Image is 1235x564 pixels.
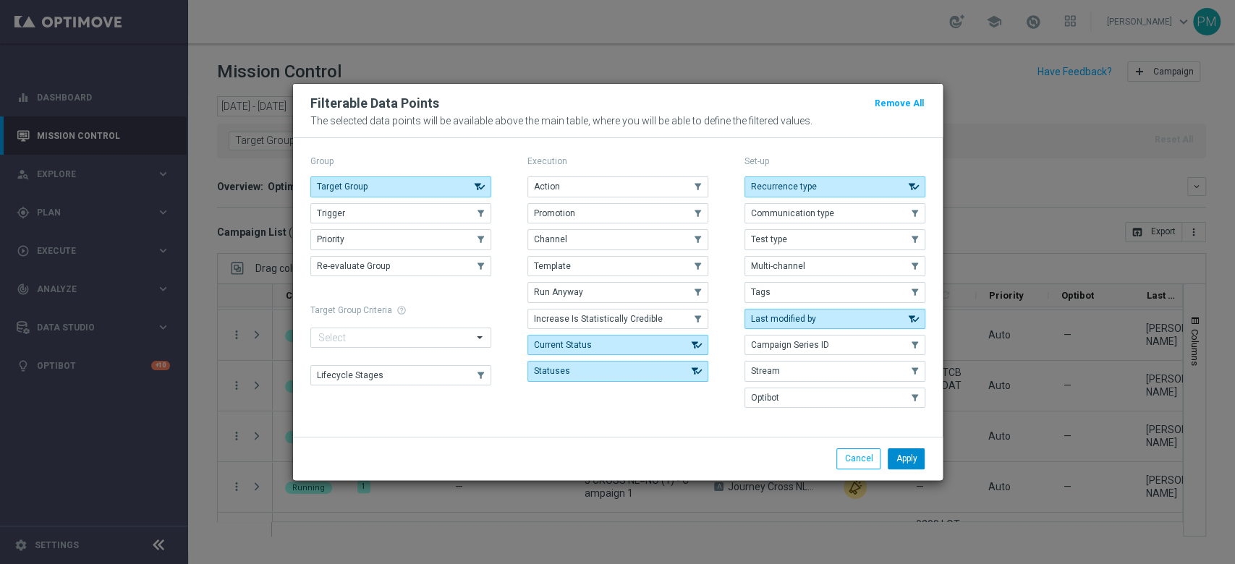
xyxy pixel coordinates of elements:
[317,234,344,244] span: Priority
[534,366,570,376] span: Statuses
[527,335,708,355] button: Current Status
[744,361,925,381] button: Stream
[751,366,780,376] span: Stream
[310,203,491,223] button: Trigger
[744,282,925,302] button: Tags
[527,256,708,276] button: Template
[534,314,663,324] span: Increase Is Statistically Credible
[527,361,708,381] button: Statuses
[527,155,708,167] p: Execution
[744,176,925,197] button: Recurrence type
[310,115,925,127] p: The selected data points will be available above the main table, where you will be able to define...
[527,229,708,249] button: Channel
[744,335,925,355] button: Campaign Series ID
[396,305,407,315] span: help_outline
[744,155,925,167] p: Set-up
[744,229,925,249] button: Test type
[751,287,771,297] span: Tags
[751,314,816,324] span: Last modified by
[310,176,491,197] button: Target Group
[751,261,805,271] span: Multi-channel
[310,95,439,112] h2: Filterable Data Points
[873,95,925,111] button: Remove All
[744,309,925,329] button: Last modified by
[527,176,708,197] button: Action
[744,388,925,408] button: Optibot
[527,282,708,302] button: Run Anyway
[751,393,779,403] span: Optibot
[317,261,390,271] span: Re-evaluate Group
[310,256,491,276] button: Re-evaluate Group
[534,234,567,244] span: Channel
[534,261,571,271] span: Template
[527,309,708,329] button: Increase Is Statistically Credible
[751,208,834,218] span: Communication type
[317,181,368,192] span: Target Group
[744,256,925,276] button: Multi-channel
[310,229,491,249] button: Priority
[527,203,708,223] button: Promotion
[310,365,491,385] button: Lifecycle Stages
[310,155,491,167] p: Group
[534,181,560,192] span: Action
[836,448,880,469] button: Cancel
[751,234,787,244] span: Test type
[317,370,383,380] span: Lifecycle Stages
[534,208,575,218] span: Promotion
[534,287,583,297] span: Run Anyway
[744,203,925,223] button: Communication type
[751,181,817,192] span: Recurrence type
[310,305,491,315] h1: Target Group Criteria
[534,340,592,350] span: Current Status
[317,208,345,218] span: Trigger
[751,340,829,350] span: Campaign Series ID
[888,448,925,469] button: Apply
